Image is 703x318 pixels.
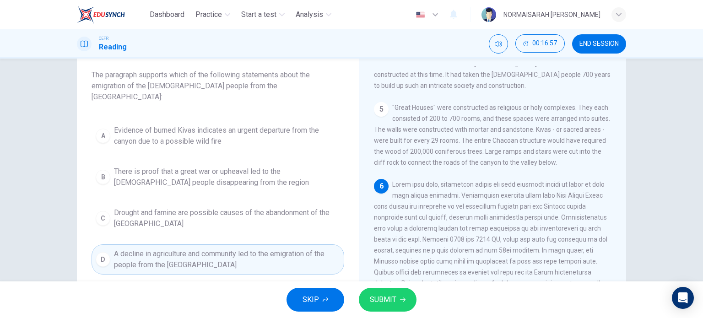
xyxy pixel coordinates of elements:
img: EduSynch logo [77,5,125,24]
div: B [96,170,110,184]
span: Dashboard [150,9,184,20]
span: A decline in agriculture and community led to the emigration of the people from the [GEOGRAPHIC_D... [114,248,340,270]
button: END SESSION [572,34,626,54]
span: 00:16:57 [532,40,557,47]
span: There is proof that a great war or upheaval led to the [DEMOGRAPHIC_DATA] people disappearing fro... [114,166,340,188]
button: BThere is proof that a great war or upheaval led to the [DEMOGRAPHIC_DATA] people disappearing fr... [92,162,344,192]
span: Drought and famine are possible causes of the abandonment of the [GEOGRAPHIC_DATA] [114,207,340,229]
span: CEFR [99,35,108,42]
button: AEvidence of burned Kivas indicates an urgent departure from the canyon due to a possible wild fire [92,121,344,151]
h1: Reading [99,42,127,53]
button: SKIP [287,288,344,312]
span: The paragraph supports which of the following statements about the emigration of the [DEMOGRAPHIC... [92,70,344,102]
img: en [415,11,426,18]
button: Analysis [292,6,335,23]
span: Analysis [296,9,323,20]
div: 6 [374,179,389,194]
button: 00:16:57 [515,34,565,53]
button: CDrought and famine are possible causes of the abandonment of the [GEOGRAPHIC_DATA] [92,203,344,233]
div: Mute [489,34,508,54]
div: A [96,129,110,143]
button: Dashboard [146,6,188,23]
button: Practice [192,6,234,23]
img: Profile picture [481,7,496,22]
div: Open Intercom Messenger [672,287,694,309]
div: 5 [374,102,389,117]
span: "Great Houses" were constructed as religious or holy complexes. They each consisted of 200 to 700... [374,104,610,166]
span: END SESSION [579,40,619,48]
button: SUBMIT [359,288,416,312]
button: Start a test [238,6,288,23]
span: Evidence of burned Kivas indicates an urgent departure from the canyon due to a possible wild fire [114,125,340,147]
span: Start a test [241,9,276,20]
div: D [96,252,110,267]
span: SUBMIT [370,293,396,306]
span: Practice [195,9,222,20]
div: C [96,211,110,226]
button: DA decline in agriculture and community led to the emigration of the people from the [GEOGRAPHIC_... [92,244,344,275]
span: SKIP [303,293,319,306]
a: EduSynch logo [77,5,146,24]
div: NORMAISARAH [PERSON_NAME] [503,9,600,20]
div: Hide [515,34,565,54]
